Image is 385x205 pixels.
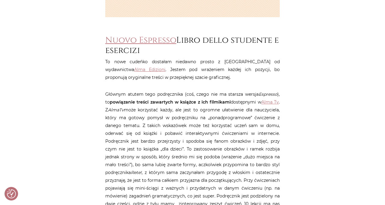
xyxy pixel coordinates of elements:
img: Revisit consent button [7,189,16,198]
a: Alma Edizioni [134,67,165,72]
button: Preferencje co do zgód [7,189,16,198]
a: Alma Tv [261,99,279,105]
a: Nuovo Espresso [105,35,176,46]
strong: powiązanie treści zawartych w książce z ich filmikami [110,99,231,105]
em: Rete! [131,170,142,175]
h2: Libro dello studente e esercizi [105,35,280,55]
em: Espresso [259,92,277,97]
em: AlmaTv [108,107,124,113]
p: To nowe cudeńko dostałam niedawno prosto z [GEOGRAPHIC_DATA] od wydawnictwa . Jestem pod wrażenie... [105,58,280,81]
